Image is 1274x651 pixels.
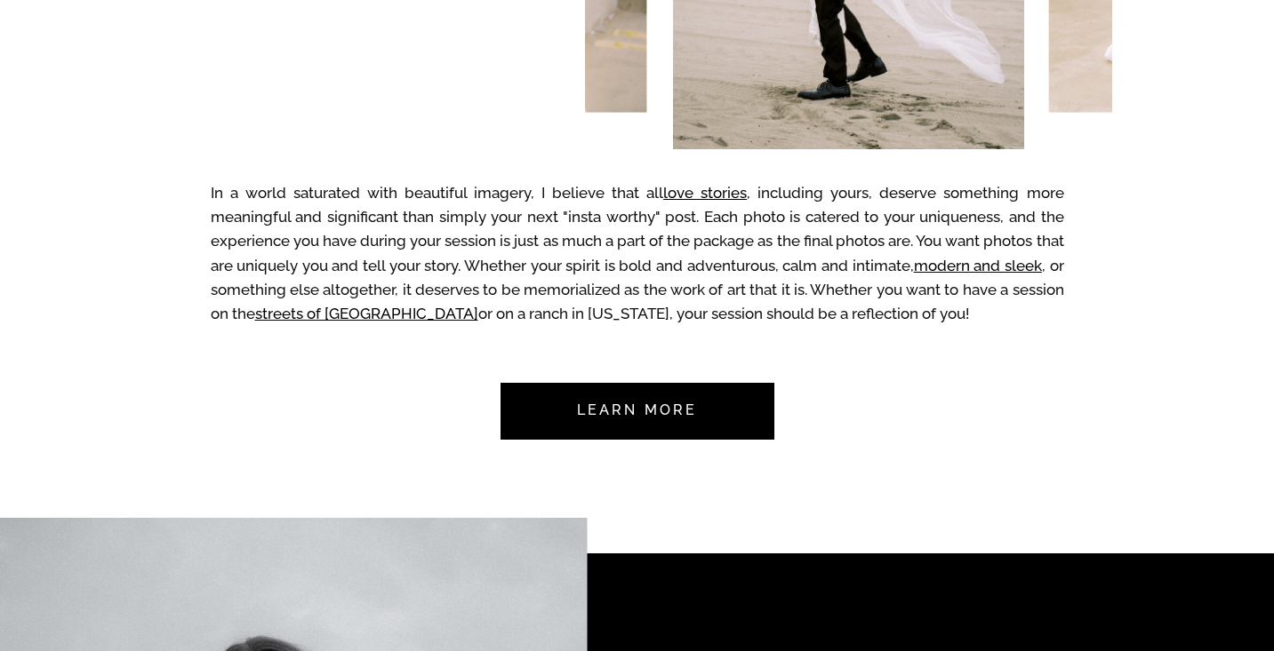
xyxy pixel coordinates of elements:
[914,257,1042,274] a: modern and sleek
[663,184,747,202] a: love stories
[554,383,721,440] a: Learn more
[211,181,1064,335] p: In a world saturated with beautiful imagery, I believe that all , including yours, deserve someth...
[255,305,478,322] a: streets of [GEOGRAPHIC_DATA]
